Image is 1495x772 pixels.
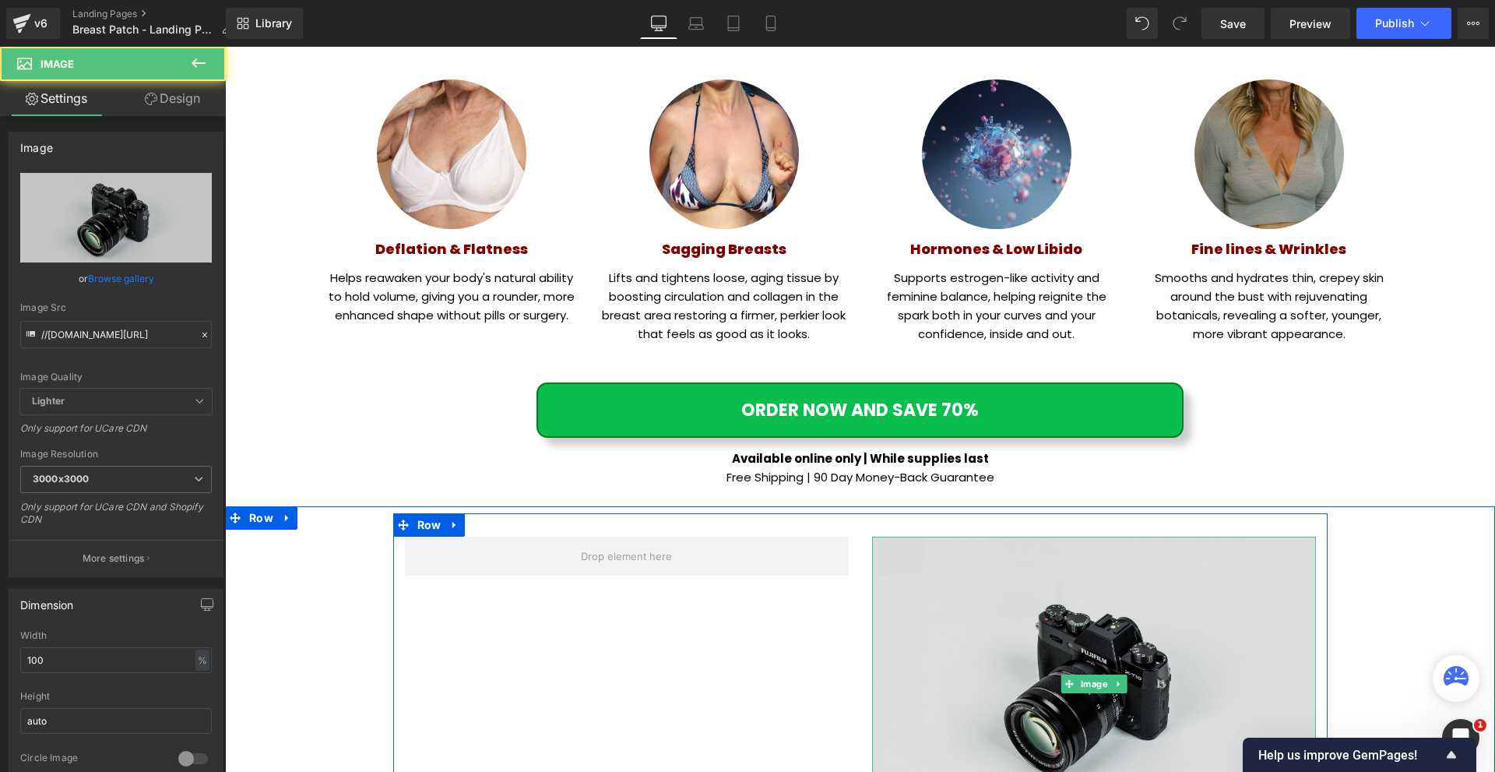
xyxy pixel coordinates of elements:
[102,222,351,278] p: Helps reawaken your body's natural ability to hold volume, giving you a rounder, more enhanced sh...
[150,192,303,212] span: Deflation & Flatness
[6,8,60,39] a: v6
[255,16,292,30] span: Library
[1271,8,1350,39] a: Preview
[88,265,154,292] a: Browse gallery
[852,628,885,647] span: Image
[311,336,959,391] a: ORDER NOW AND SAVE 70%
[20,321,212,348] input: Link
[640,8,677,39] a: Desktop
[20,449,212,460] div: Image Resolution
[1289,16,1331,32] span: Preview
[20,501,212,536] div: Only support for UCare CDN and Shopify CDN
[516,350,754,377] span: ORDER NOW AND SAVE 70%
[20,460,52,483] span: Row
[20,422,212,445] div: Only support for UCare CDN
[1474,719,1486,731] span: 1
[437,192,561,212] span: Sagging Breasts
[226,8,303,39] a: New Library
[1220,16,1246,32] span: Save
[20,708,212,734] input: auto
[31,13,51,33] div: v6
[72,8,244,20] a: Landing Pages
[375,222,624,297] p: Lifts and tightens loose, aging tissue by boosting circulation and collagen in the breast area re...
[1258,748,1442,763] span: Help us improve GemPages!
[20,691,212,702] div: Height
[40,58,74,70] span: Image
[20,647,212,673] input: auto
[188,467,220,490] span: Row
[9,540,223,576] button: More settings
[1258,746,1461,764] button: Show survey - Help us improve GemPages!
[966,192,1121,212] span: Fine lines & Wrinkles
[20,630,212,641] div: Width
[20,372,212,382] div: Image Quality
[83,552,145,566] p: More settings
[715,8,752,39] a: Tablet
[1442,719,1479,756] iframe: Intercom live chat
[20,302,212,313] div: Image Src
[1375,17,1414,30] span: Publish
[1458,8,1489,39] button: More
[647,222,896,297] p: Supports estrogen-like activity and feminine balance, helping reignite the spark both in your cur...
[677,8,715,39] a: Laptop
[1164,8,1195,39] button: Redo
[20,590,74,612] div: Dimension
[20,270,212,287] div: or
[20,752,163,768] div: Circle Image
[52,460,72,483] a: Expand / Collapse
[1127,8,1158,39] button: Undo
[195,650,209,671] div: %
[20,132,53,154] div: Image
[33,473,89,485] b: 3000x3000
[32,395,65,407] b: Lighter
[72,23,215,36] span: Breast Patch - Landing Page
[220,467,240,490] a: Expand / Collapse
[507,404,764,420] span: Available online only | While supplies last
[116,81,229,116] a: Design
[685,192,857,212] span: Hormones & Low Libido
[885,628,902,647] a: Expand / Collapse
[752,8,790,39] a: Mobile
[1356,8,1451,39] button: Publish
[920,222,1169,297] p: Smooths and hydrates thin, crepey skin around the bust with rejuvenating botanicals, revealing a ...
